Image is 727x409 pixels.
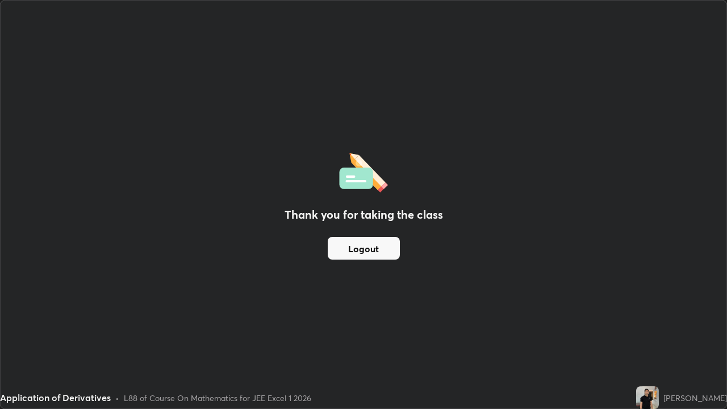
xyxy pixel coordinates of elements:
img: 098a6166d9bb4ad3a3ccfdcc9c8a09dd.jpg [636,386,659,409]
img: offlineFeedback.1438e8b3.svg [339,149,388,193]
div: L88 of Course On Mathematics for JEE Excel 1 2026 [124,392,311,404]
div: [PERSON_NAME] [663,392,727,404]
button: Logout [328,237,400,260]
div: • [115,392,119,404]
h2: Thank you for taking the class [285,206,443,223]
